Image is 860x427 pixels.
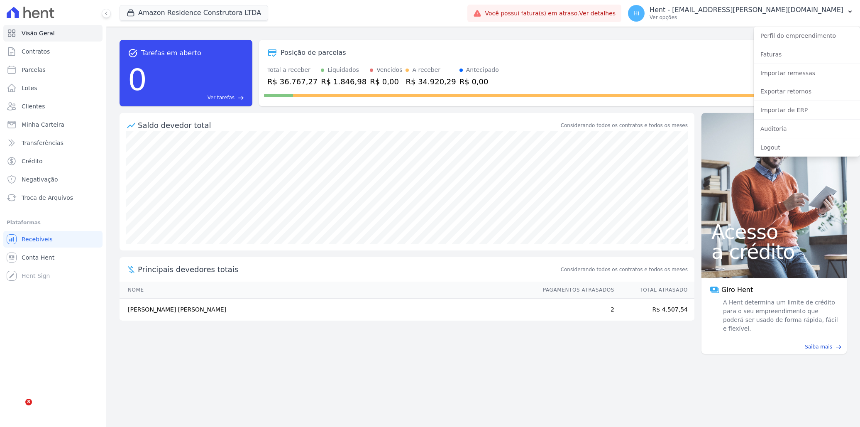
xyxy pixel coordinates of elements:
a: Contratos [3,43,103,60]
td: 2 [535,299,615,321]
span: Saiba mais [805,343,832,351]
span: Troca de Arquivos [22,194,73,202]
div: R$ 1.846,98 [321,76,366,87]
div: Posição de parcelas [281,48,346,58]
a: Ver tarefas east [150,94,244,101]
a: Lotes [3,80,103,96]
div: A receber [412,66,440,74]
iframe: Intercom live chat [8,399,28,419]
a: Auditoria [754,121,860,136]
a: Recebíveis [3,231,103,248]
span: Contratos [22,47,50,56]
div: Considerando todos os contratos e todos os meses [561,122,688,129]
a: Crédito [3,153,103,169]
p: Hent - [EMAIL_ADDRESS][PERSON_NAME][DOMAIN_NAME] [650,6,843,14]
a: Troca de Arquivos [3,189,103,206]
a: Conta Hent [3,249,103,266]
span: Você possui fatura(s) em atraso. [485,9,616,18]
a: Logout [754,140,860,155]
button: Amazon Residence Construtora LTDA [120,5,268,21]
a: Exportar retornos [754,84,860,99]
div: R$ 0,00 [370,76,402,87]
span: Giro Hent [721,285,753,295]
button: Hi Hent - [EMAIL_ADDRESS][PERSON_NAME][DOMAIN_NAME] Ver opções [621,2,860,25]
th: Nome [120,282,535,299]
div: Plataformas [7,218,99,228]
a: Parcelas [3,61,103,78]
a: Saiba mais east [706,343,842,351]
span: Parcelas [22,66,46,74]
a: Ver detalhes [579,10,616,17]
span: Acesso [711,222,837,242]
span: Negativação [22,175,58,184]
a: Clientes [3,98,103,115]
div: 0 [128,58,147,101]
p: Ver opções [650,14,843,21]
th: Total Atrasado [615,282,694,299]
span: east [836,344,842,350]
div: Total a receber [267,66,318,74]
span: east [238,95,244,101]
div: R$ 36.767,27 [267,76,318,87]
span: Recebíveis [22,235,53,243]
a: Perfil do empreendimento [754,28,860,43]
a: Transferências [3,135,103,151]
span: Clientes [22,102,45,110]
span: Hi [633,10,639,16]
span: Considerando todos os contratos e todos os meses [561,266,688,273]
span: Principais devedores totais [138,264,559,275]
span: 8 [25,399,32,405]
span: task_alt [128,48,138,58]
span: Conta Hent [22,253,54,262]
span: Minha Carteira [22,120,64,129]
td: R$ 4.507,54 [615,299,694,321]
div: Vencidos [376,66,402,74]
th: Pagamentos Atrasados [535,282,615,299]
div: R$ 34.920,29 [406,76,456,87]
span: Visão Geral [22,29,55,37]
a: Importar remessas [754,66,860,81]
span: Transferências [22,139,64,147]
span: Ver tarefas [208,94,235,101]
span: Crédito [22,157,43,165]
a: Visão Geral [3,25,103,42]
a: Minha Carteira [3,116,103,133]
a: Importar de ERP [754,103,860,118]
td: [PERSON_NAME] [PERSON_NAME] [120,299,535,321]
span: Tarefas em aberto [141,48,201,58]
div: Antecipado [466,66,499,74]
div: R$ 0,00 [459,76,499,87]
div: Saldo devedor total [138,120,559,131]
span: Lotes [22,84,37,92]
span: A Hent determina um limite de crédito para o seu empreendimento que poderá ser usado de forma ráp... [721,298,838,333]
a: Negativação [3,171,103,188]
span: a crédito [711,242,837,262]
div: Liquidados [327,66,359,74]
a: Faturas [754,47,860,62]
